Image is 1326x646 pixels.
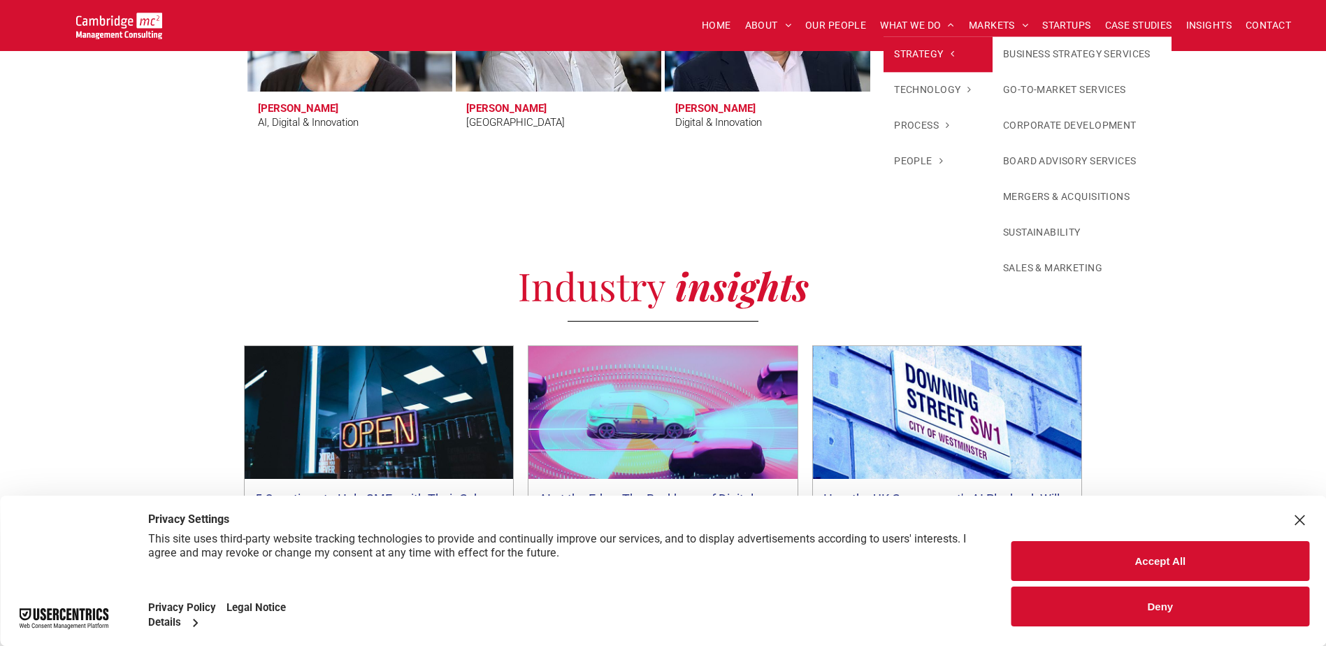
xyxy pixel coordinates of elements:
[993,179,1172,215] a: MERGERS & ACQUISITIONS
[894,154,943,168] span: PEOPLE
[884,72,993,108] a: TECHNOLOGY
[884,108,993,143] a: PROCESS
[823,489,1072,527] a: How the UK Government's AI Playbook Will Reshape Public Services
[1239,15,1298,36] a: CONTACT
[76,15,162,29] a: Your Business Transformed | Cambridge Management Consulting
[1098,15,1179,36] a: CASE STUDIES
[993,215,1172,250] a: SUSTAINABILITY
[539,489,787,527] a: AI at the Edge: The Backbone of Digital Infrastructure
[1035,15,1097,36] a: STARTUPS
[528,346,798,479] a: Illustration of EV sensor fields
[675,115,762,131] div: Digital & Innovation
[258,115,359,131] div: AI, Digital & Innovation
[880,15,955,36] span: WHAT WE DO
[255,489,503,527] a: 5 Questions to Help SMEs with Their Cyber Security
[466,102,547,115] h3: [PERSON_NAME]
[884,36,993,72] a: STRATEGY
[695,15,738,36] a: HOME
[798,15,873,36] a: OUR PEOPLE
[258,102,338,115] h3: [PERSON_NAME]
[884,143,993,179] a: PEOPLE
[466,115,565,131] div: [GEOGRAPHIC_DATA]
[894,47,954,62] span: STRATEGY
[993,250,1172,286] a: SALES & MARKETING
[738,15,799,36] a: ABOUT
[76,13,162,39] img: Go to Homepage
[245,346,514,479] a: Neon 'Open' sign in business window
[993,108,1172,143] a: CORPORATE DEVELOPMENT
[813,346,1082,479] a: A close-up of the Downing St sign
[675,102,756,115] h3: [PERSON_NAME]
[993,143,1172,179] a: BOARD ADVISORY SERVICES
[894,82,972,97] span: TECHNOLOGY
[894,118,949,133] span: PROCESS
[993,36,1172,72] a: BUSINESS STRATEGY SERVICES
[993,72,1172,108] a: GO-TO-MARKET SERVICES
[962,15,1035,36] a: MARKETS
[873,15,962,36] a: WHAT WE DO
[675,259,809,311] span: insights
[1179,15,1239,36] a: INSIGHTS
[518,259,666,311] span: Industry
